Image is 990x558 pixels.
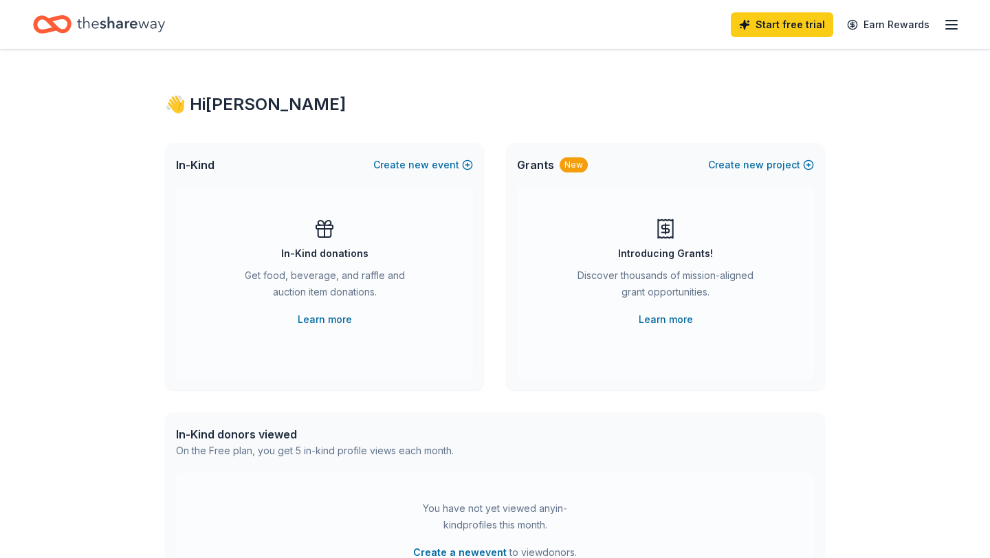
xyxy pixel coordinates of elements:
button: Createnewevent [373,157,473,173]
div: You have not yet viewed any in-kind profiles this month. [409,500,581,533]
div: On the Free plan, you get 5 in-kind profile views each month. [176,443,454,459]
a: Home [33,8,165,41]
div: Introducing Grants! [618,245,713,262]
div: 👋 Hi [PERSON_NAME] [165,93,825,115]
div: In-Kind donations [281,245,368,262]
a: Learn more [639,311,693,328]
div: In-Kind donors viewed [176,426,454,443]
a: Learn more [298,311,352,328]
div: New [560,157,588,172]
a: Earn Rewards [839,12,938,37]
span: Grants [517,157,554,173]
button: Createnewproject [708,157,814,173]
span: new [408,157,429,173]
div: Get food, beverage, and raffle and auction item donations. [231,267,418,306]
a: Start free trial [731,12,833,37]
span: new [743,157,764,173]
div: Discover thousands of mission-aligned grant opportunities. [572,267,759,306]
span: In-Kind [176,157,214,173]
